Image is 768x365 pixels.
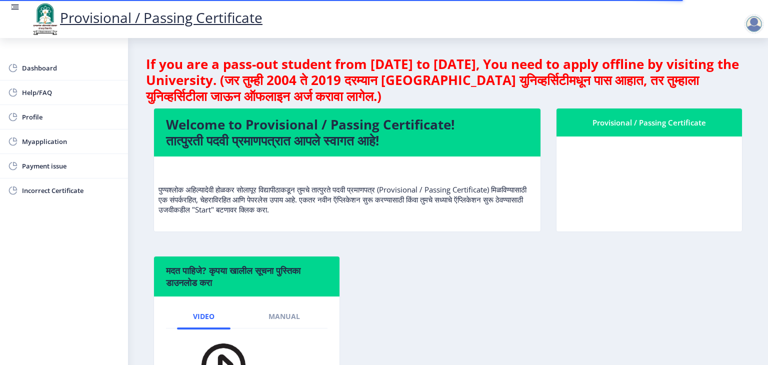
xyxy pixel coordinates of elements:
[568,116,730,128] div: Provisional / Passing Certificate
[166,116,528,148] h4: Welcome to Provisional / Passing Certificate! तात्पुरती पदवी प्रमाणपत्रात आपले स्वागत आहे!
[22,184,120,196] span: Incorrect Certificate
[22,111,120,123] span: Profile
[166,264,327,288] h6: मदत पाहिजे? कृपया खालील सूचना पुस्तिका डाउनलोड करा
[193,312,214,320] span: Video
[252,304,316,328] a: Manual
[22,160,120,172] span: Payment issue
[30,8,262,27] a: Provisional / Passing Certificate
[158,164,536,214] p: पुण्यश्लोक अहिल्यादेवी होळकर सोलापूर विद्यापीठाकडून तुमचे तात्पुरते पदवी प्रमाणपत्र (Provisional ...
[268,312,300,320] span: Manual
[22,135,120,147] span: Myapplication
[22,62,120,74] span: Dashboard
[146,56,750,104] h4: If you are a pass-out student from [DATE] to [DATE], You need to apply offline by visiting the Un...
[30,2,60,36] img: logo
[22,86,120,98] span: Help/FAQ
[177,304,230,328] a: Video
